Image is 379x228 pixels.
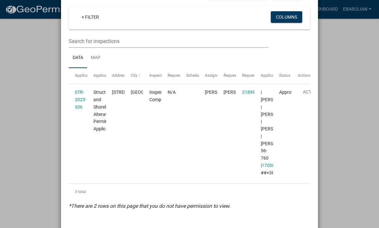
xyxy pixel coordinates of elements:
span: Scheduled Time [186,73,214,78]
datatable-header-cell: Scheduled Time [180,68,199,83]
datatable-header-cell: Status [273,68,292,83]
span: Address [112,73,126,78]
span: Requested Date [168,73,195,78]
span: Application Description [261,73,301,78]
button: Action [298,89,324,105]
a: Data [69,48,87,68]
span: N/A [168,90,176,95]
datatable-header-cell: Application Description [254,68,273,83]
datatable-header-cell: Requestor Phone [236,68,255,83]
button: Columns [271,11,302,23]
span: Alexis Newark [205,90,239,95]
datatable-header-cell: City [125,68,143,83]
a: + Filter [76,11,104,23]
datatable-header-cell: Inspection Type [143,68,162,83]
span: Requestor Name [224,73,252,78]
div: 3 total [69,184,310,200]
a: 17000280357001 [262,163,298,168]
span: Application Type [93,73,123,78]
datatable-header-cell: Requested Date [162,68,180,83]
i: *There are 2 rows on this page that you do not have permission to view. [69,203,230,209]
a: STR-2025-306 [75,90,86,110]
datatable-header-cell: Address [106,68,125,83]
span: Assigned Inspector [205,73,238,78]
span: Inspection Complete [149,90,170,102]
span: City [131,73,137,78]
span: Approved [279,90,298,95]
span: Inspection Type [149,73,177,78]
a: 2189988111 [242,90,268,95]
datatable-header-cell: Assigned Inspector [199,68,217,83]
span: Status [279,73,290,78]
span: PELICAN RAPIDS [131,90,174,95]
span: Requestor Phone [242,73,272,78]
input: Search for inspections [69,35,269,48]
span: Structure and Shoreland Alteration Permit Application [93,90,116,131]
datatable-header-cell: Actions [292,68,310,83]
span: | Alexis Newark | MARTIN J MONTPLAISIR | JANELLE MONTPLAISIR | Lizzie 56-760 | 17000280357001 | #... [261,90,299,175]
span: Alexis Newark [224,90,258,95]
span: Actions [298,73,311,78]
a: Map [87,48,104,68]
datatable-header-cell: Requestor Name [217,68,236,83]
datatable-header-cell: Application [69,68,87,83]
span: 47509 LAKE LIZZIE RD E [112,90,152,95]
span: Application [75,73,95,78]
datatable-header-cell: Application Type [87,68,106,83]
